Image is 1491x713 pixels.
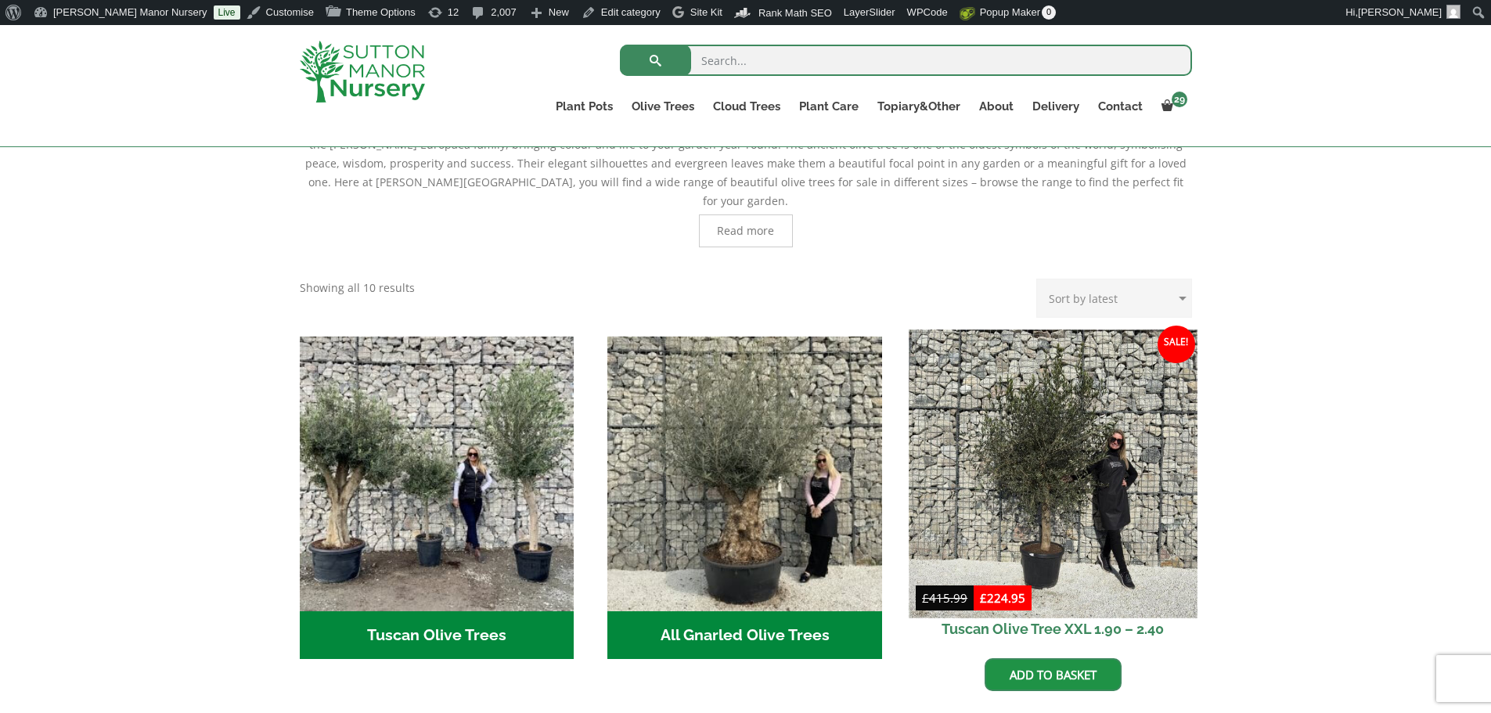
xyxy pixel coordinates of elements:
[300,279,415,297] p: Showing all 10 results
[758,7,832,19] span: Rank Math SEO
[790,95,868,117] a: Plant Care
[922,590,929,606] span: £
[1158,326,1195,363] span: Sale!
[607,337,882,611] img: All Gnarled Olive Trees
[1036,279,1192,318] select: Shop order
[214,5,240,20] a: Live
[546,95,622,117] a: Plant Pots
[607,337,882,659] a: Visit product category All Gnarled Olive Trees
[1023,95,1089,117] a: Delivery
[717,225,774,236] span: Read more
[916,611,1190,646] h2: Tuscan Olive Tree XXL 1.90 – 2.40
[300,41,425,103] img: logo
[704,95,790,117] a: Cloud Trees
[868,95,970,117] a: Topiary&Other
[1358,6,1442,18] span: [PERSON_NAME]
[1042,5,1056,20] span: 0
[1172,92,1187,107] span: 29
[970,95,1023,117] a: About
[607,611,882,660] h2: All Gnarled Olive Trees
[922,590,967,606] bdi: 415.99
[300,337,574,611] img: Tuscan Olive Trees
[620,45,1192,76] input: Search...
[916,337,1190,646] a: Sale! Tuscan Olive Tree XXL 1.90 – 2.40
[980,590,987,606] span: £
[980,590,1025,606] bdi: 224.95
[1152,95,1192,117] a: 29
[1089,95,1152,117] a: Contact
[985,658,1122,691] a: Add to basket: “Tuscan Olive Tree XXL 1.90 - 2.40”
[622,95,704,117] a: Olive Trees
[909,329,1197,618] img: Tuscan Olive Tree XXL 1.90 - 2.40
[300,611,574,660] h2: Tuscan Olive Trees
[300,337,574,659] a: Visit product category Tuscan Olive Trees
[300,98,1192,247] div: Create a stunning Mediterranean-style garden with authentic olive trees imported from the finest ...
[690,6,722,18] span: Site Kit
